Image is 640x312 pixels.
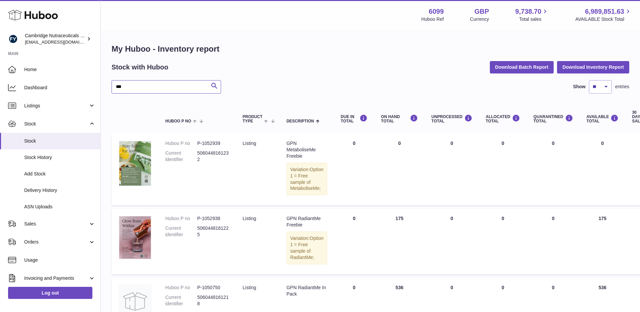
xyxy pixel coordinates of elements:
span: listing [243,285,256,290]
span: 0 [552,285,555,290]
div: Cambridge Nutraceuticals Ltd [25,33,85,45]
dt: Huboo P no [165,284,197,291]
span: Stock [24,138,95,144]
img: product image [118,215,152,259]
span: entries [615,84,629,90]
span: Invoicing and Payments [24,275,88,281]
div: ON HAND Total [381,114,418,123]
span: ASN Uploads [24,204,95,210]
span: Usage [24,257,95,263]
dt: Current identifier [165,225,197,238]
td: 175 [580,209,626,274]
div: Variation: [287,163,327,196]
span: Stock History [24,154,95,161]
dd: 5060448161225 [197,225,229,238]
span: Option 1 = Free sample of RadiantMe; [290,236,324,260]
div: Variation: [287,231,327,264]
span: Delivery History [24,187,95,194]
button: Download Batch Report [490,61,554,73]
span: [EMAIL_ADDRESS][DOMAIN_NAME] [25,39,99,45]
button: Download Inventory Report [557,61,629,73]
span: Add Stock [24,171,95,177]
span: Stock [24,121,88,127]
td: 0 [479,134,527,205]
td: 0 [425,209,479,274]
span: Home [24,66,95,73]
span: Total sales [519,16,549,22]
dd: 5060448161218 [197,294,229,307]
span: Description [287,119,314,123]
td: 0 [374,134,425,205]
dt: Huboo P no [165,140,197,147]
td: 0 [334,209,374,274]
div: UNPROCESSED Total [431,114,472,123]
span: listing [243,216,256,221]
div: ALLOCATED Total [486,114,520,123]
img: huboo@camnutra.com [8,34,18,44]
div: GPN MetaboliseMe Freebie [287,140,327,159]
a: 6,989,851.63 AVAILABLE Stock Total [575,7,632,22]
span: listing [243,141,256,146]
span: 0 [552,216,555,221]
div: GPN RadiantMe In Pack [287,284,327,297]
td: 0 [334,134,374,205]
h2: Stock with Huboo [112,63,168,72]
dt: Huboo P no [165,215,197,222]
a: Log out [8,287,92,299]
td: 175 [374,209,425,274]
div: Huboo Ref [421,16,444,22]
dt: Current identifier [165,294,197,307]
td: 0 [580,134,626,205]
div: QUARANTINED Total [534,114,573,123]
div: Currency [470,16,489,22]
span: 6,989,851.63 [585,7,624,16]
span: Dashboard [24,85,95,91]
strong: 6099 [429,7,444,16]
span: Product Type [243,115,262,123]
span: 0 [552,141,555,146]
td: 0 [479,209,527,274]
span: Sales [24,221,88,227]
dt: Current identifier [165,150,197,163]
dd: P-1050750 [197,284,229,291]
div: DUE IN TOTAL [341,114,368,123]
span: Huboo P no [165,119,191,123]
dd: P-1052938 [197,215,229,222]
span: Listings [24,103,88,109]
span: Orders [24,239,88,245]
a: 9,738.70 Total sales [515,7,549,22]
span: 9,738.70 [515,7,542,16]
img: product image [118,140,152,187]
h1: My Huboo - Inventory report [112,44,629,54]
strong: GBP [474,7,489,16]
label: Show [573,84,586,90]
div: GPN RadiantMe Freebie [287,215,327,228]
td: 0 [425,134,479,205]
span: AVAILABLE Stock Total [575,16,632,22]
dd: 5060448161232 [197,150,229,163]
div: AVAILABLE Total [587,114,619,123]
dd: P-1052939 [197,140,229,147]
